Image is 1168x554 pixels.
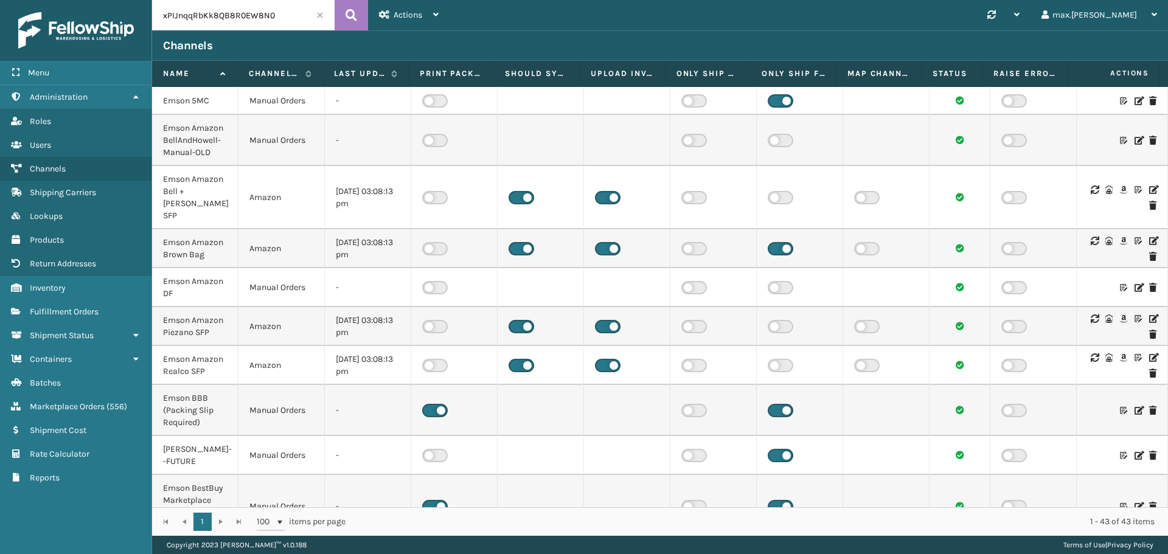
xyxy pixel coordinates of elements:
[163,122,227,159] div: Emson Amazon BellAndHowell-Manual-OLD
[1072,63,1156,83] span: Actions
[325,229,411,268] td: [DATE] 03:08:13 pm
[1120,283,1127,292] i: Customize Label
[1105,314,1113,323] i: Warehouse Codes
[325,346,411,385] td: [DATE] 03:08:13 pm
[1120,451,1127,460] i: Customize Label
[163,237,227,261] div: Emson Amazon Brown Bag
[1120,502,1127,511] i: Customize Label
[1063,536,1153,554] div: |
[163,482,227,531] div: Emson BestBuy Marketplace (Packing Slip Required)
[956,136,964,144] i: Channel sync succeeded.
[30,306,99,317] span: Fulfillment Orders
[1120,97,1127,105] i: Customize Label
[325,115,411,166] td: -
[1105,237,1113,245] i: Warehouse Codes
[1135,97,1142,105] i: Edit
[1120,406,1127,415] i: Customize Label
[1135,237,1142,245] i: Customize Label
[1149,185,1156,194] i: Edit
[420,68,483,79] label: Print packing slip
[30,425,86,435] span: Shipment Cost
[325,385,411,436] td: -
[591,68,654,79] label: Upload inventory
[1149,369,1156,378] i: Delete
[325,268,411,307] td: -
[956,322,964,330] i: Channel sync succeeded.
[30,211,63,221] span: Lookups
[325,307,411,346] td: [DATE] 03:08:13 pm
[1107,541,1153,549] a: Privacy Policy
[30,164,66,174] span: Channels
[30,258,96,269] span: Return Addresses
[238,115,325,166] td: Manual Orders
[238,436,325,475] td: Manual Orders
[163,38,212,53] h3: Channels
[1063,541,1105,549] a: Terms of Use
[956,361,964,369] i: Channel sync succeeded.
[163,314,227,339] div: Emson Amazon Piezano SFP
[1135,502,1142,511] i: Edit
[30,235,64,245] span: Products
[325,166,411,229] td: [DATE] 03:08:13 pm
[163,275,227,300] div: Emson Amazon DF
[1135,451,1142,460] i: Edit
[1135,314,1142,323] i: Customize Label
[1149,353,1156,362] i: Edit
[18,12,134,49] img: logo
[505,68,568,79] label: Should Sync
[1105,353,1113,362] i: Warehouse Codes
[249,68,300,79] label: Channel Type
[1149,451,1156,460] i: Delete
[163,173,227,222] div: Emson Amazon Bell + [PERSON_NAME] SFP
[956,244,964,252] i: Channel sync succeeded.
[1149,136,1156,145] i: Delete
[956,406,964,414] i: Channel sync succeeded.
[325,475,411,538] td: -
[257,516,275,528] span: 100
[1135,406,1142,415] i: Edit
[257,513,346,531] span: items per page
[238,475,325,538] td: Manual Orders
[167,536,307,554] p: Copyright 2023 [PERSON_NAME]™ v 1.0.188
[30,449,89,459] span: Rate Calculator
[1091,353,1098,362] i: Sync
[238,268,325,307] td: Manual Orders
[193,513,212,531] a: 1
[163,392,227,429] div: Emson BBB (Packing Slip Required)
[1149,314,1156,323] i: Edit
[238,166,325,229] td: Amazon
[325,87,411,115] td: -
[956,193,964,201] i: Channel sync succeeded.
[847,68,911,79] label: Map Channel Service
[394,10,422,20] span: Actions
[106,401,127,412] span: ( 556 )
[1091,314,1098,323] i: Sync
[1105,185,1113,194] i: Warehouse Codes
[30,92,88,102] span: Administration
[28,68,49,78] span: Menu
[676,68,740,79] label: Only Ship using Required Carrier Service
[1135,283,1142,292] i: Edit
[1149,97,1156,105] i: Delete
[1135,136,1142,145] i: Edit
[956,502,964,510] i: Channel sync succeeded.
[30,116,51,126] span: Roles
[1091,237,1098,245] i: Sync
[30,473,60,483] span: Reports
[1149,406,1156,415] i: Delete
[163,68,214,79] label: Name
[1120,136,1127,145] i: Customize Label
[1135,353,1142,362] i: Customize Label
[334,68,385,79] label: Last update time
[30,187,96,198] span: Shipping Carriers
[238,385,325,436] td: Manual Orders
[363,516,1155,528] div: 1 - 43 of 43 items
[238,87,325,115] td: Manual Orders
[30,140,51,150] span: Users
[30,378,61,388] span: Batches
[163,353,227,378] div: Emson Amazon Realco SFP
[1120,237,1127,245] i: Amazon Templates
[30,401,105,412] span: Marketplace Orders
[1149,201,1156,210] i: Delete
[30,354,72,364] span: Containers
